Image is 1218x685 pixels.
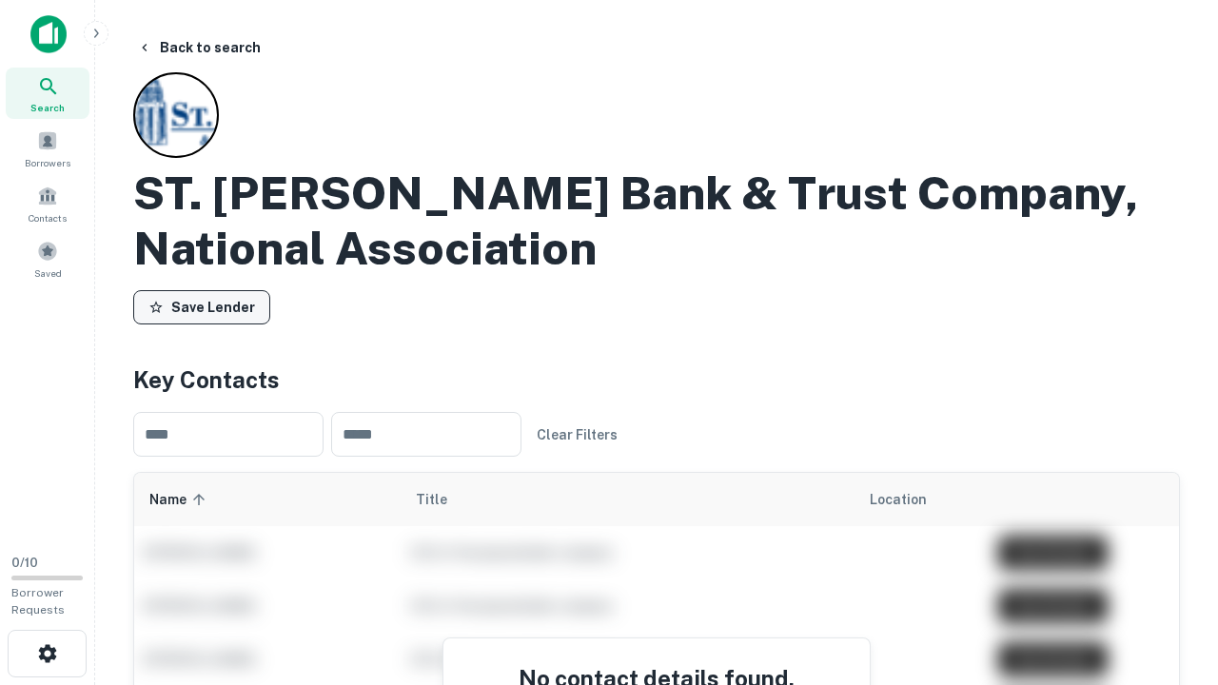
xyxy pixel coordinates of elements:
button: Back to search [129,30,268,65]
button: Clear Filters [529,418,625,452]
span: Contacts [29,210,67,225]
span: Borrower Requests [11,586,65,616]
iframe: Chat Widget [1123,533,1218,624]
h4: Key Contacts [133,362,1180,397]
a: Contacts [6,178,89,229]
img: capitalize-icon.png [30,15,67,53]
a: Search [6,68,89,119]
a: Borrowers [6,123,89,174]
button: Save Lender [133,290,270,324]
h2: ST. [PERSON_NAME] Bank & Trust Company, National Association [133,166,1180,275]
span: Borrowers [25,155,70,170]
a: Saved [6,233,89,284]
span: Search [30,100,65,115]
span: Saved [34,265,62,281]
span: 0 / 10 [11,556,38,570]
